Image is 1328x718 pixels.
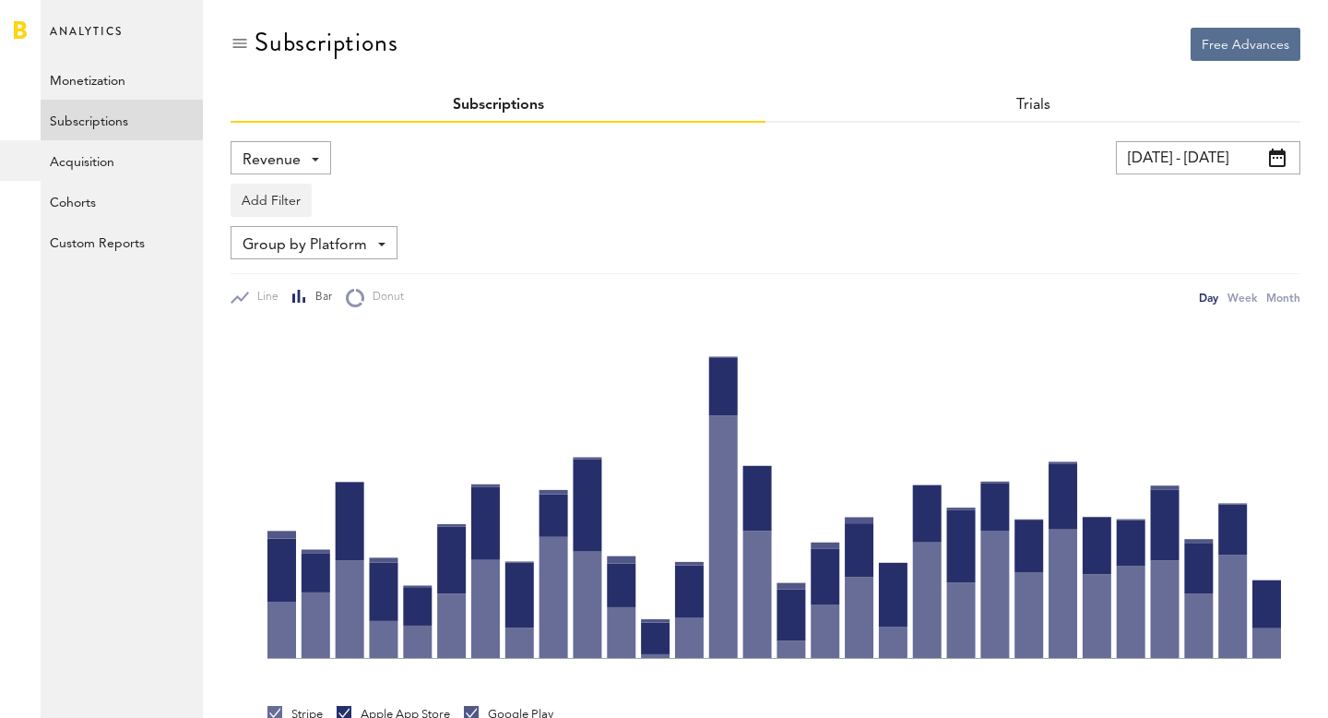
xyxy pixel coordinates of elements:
span: Group by Platform [243,230,367,261]
text: 2K [247,580,259,589]
span: Donut [364,290,404,305]
span: Line [249,290,279,305]
text: [DATE] [774,669,809,686]
text: [DATE] [671,669,706,686]
div: Subscriptions [255,28,397,57]
span: Revenue [243,145,301,176]
button: Add Filter [231,184,312,217]
text: [DATE] [875,669,910,686]
a: Custom Reports [41,221,203,262]
a: Cohorts [41,181,203,221]
a: Monetization [41,59,203,100]
a: Acquisition [41,140,203,181]
text: [DATE] [1079,669,1114,686]
a: Subscriptions [453,98,544,113]
text: 8K [247,358,259,367]
a: Subscriptions [41,100,203,140]
a: Trials [1016,98,1050,113]
div: Day [1199,288,1218,307]
text: [DATE] [366,669,401,686]
text: [DATE] [468,669,503,686]
text: 0 [253,653,258,663]
span: Analytics [50,20,123,59]
text: [DATE] [978,669,1013,686]
text: 6K [247,432,259,441]
div: Month [1266,288,1300,307]
div: Week [1227,288,1257,307]
text: [DATE] [1181,669,1216,686]
text: [DATE] [264,669,299,686]
iframe: Opens a widget where you can find more information [1184,663,1310,709]
span: Bar [307,290,332,305]
button: Free Advances [1191,28,1300,61]
text: [DATE] [570,669,605,686]
text: 4K [247,506,259,515]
